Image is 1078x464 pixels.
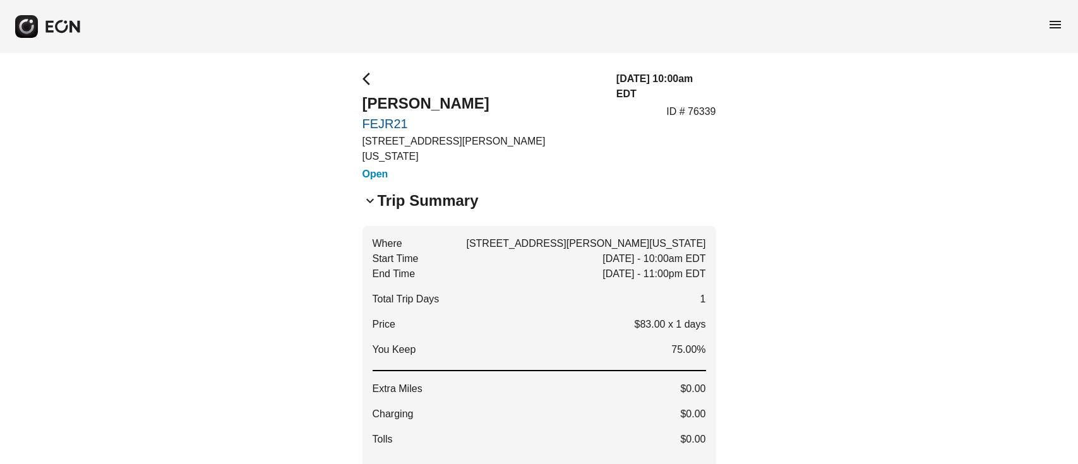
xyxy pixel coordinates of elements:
[362,116,601,131] a: FEJR21
[700,292,706,307] span: 1
[635,317,706,332] p: $83.00 x 1 days
[362,134,601,164] p: [STREET_ADDRESS][PERSON_NAME][US_STATE]
[362,71,378,86] span: arrow_back_ios
[362,193,378,208] span: keyboard_arrow_down
[373,381,422,396] span: Extra Miles
[1048,17,1063,32] span: menu
[378,191,479,211] h2: Trip Summary
[680,381,705,396] span: $0.00
[373,432,393,447] span: Tolls
[602,251,705,266] span: [DATE] - 10:00am EDT
[373,342,416,357] span: You Keep
[362,167,601,182] h3: Open
[666,104,716,119] p: ID # 76339
[373,317,395,332] p: Price
[373,266,416,282] span: End Time
[602,266,705,282] span: [DATE] - 11:00pm EDT
[362,93,601,114] h2: [PERSON_NAME]
[671,342,705,357] span: 75.00%
[466,236,705,251] span: [STREET_ADDRESS][PERSON_NAME][US_STATE]
[373,251,419,266] span: Start Time
[373,292,440,307] span: Total Trip Days
[616,71,716,102] h3: [DATE] 10:00am EDT
[373,407,414,422] span: Charging
[680,432,705,447] span: $0.00
[680,407,705,422] span: $0.00
[373,236,402,251] span: Where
